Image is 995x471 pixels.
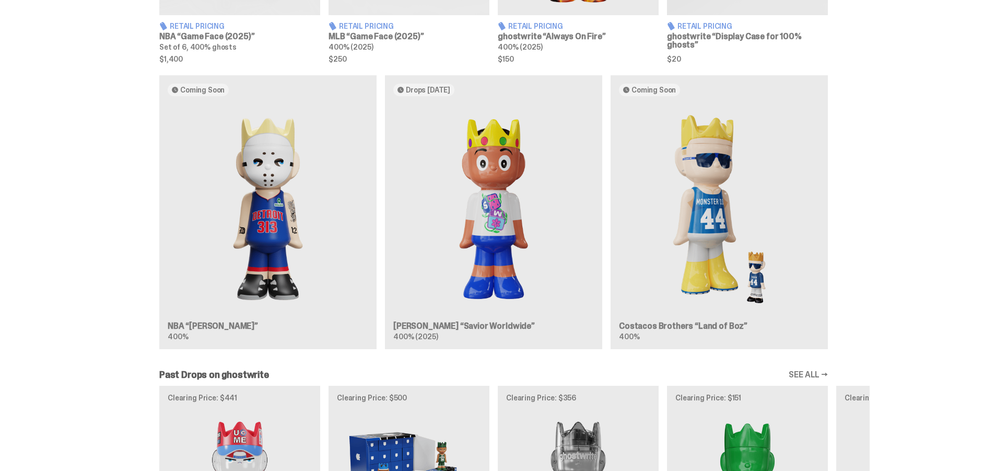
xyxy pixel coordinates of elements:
a: SEE ALL → [789,371,828,379]
span: $250 [329,55,489,63]
p: Clearing Price: $441 [168,394,312,401]
span: $1,400 [159,55,320,63]
h3: MLB “Game Face (2025)” [329,32,489,41]
h3: ghostwrite “Always On Fire” [498,32,659,41]
span: 400% (2025) [329,42,373,52]
span: Coming Soon [180,86,225,94]
p: Clearing Price: $500 [337,394,481,401]
span: $150 [498,55,659,63]
p: Clearing Price: $425 [845,394,989,401]
p: Clearing Price: $151 [675,394,820,401]
img: Savior Worldwide [393,105,594,314]
h3: ghostwrite “Display Case for 100% ghosts” [667,32,828,49]
p: Clearing Price: $356 [506,394,650,401]
img: Land of Boz [619,105,820,314]
h3: NBA “Game Face (2025)” [159,32,320,41]
h3: NBA “[PERSON_NAME]” [168,322,368,330]
img: Eminem [168,105,368,314]
span: Drops [DATE] [406,86,450,94]
span: Retail Pricing [170,22,225,30]
h2: Past Drops on ghostwrite [159,370,269,380]
span: 400% [168,332,188,341]
span: Retail Pricing [508,22,563,30]
h3: Costacos Brothers “Land of Boz” [619,322,820,330]
span: Retail Pricing [339,22,394,30]
h3: [PERSON_NAME] “Savior Worldwide” [393,322,594,330]
span: 400% [619,332,639,341]
span: Set of 6, 400% ghosts [159,42,237,52]
span: $20 [667,55,828,63]
span: 400% (2025) [498,42,542,52]
span: Coming Soon [631,86,676,94]
span: 400% (2025) [393,332,438,341]
span: Retail Pricing [677,22,732,30]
